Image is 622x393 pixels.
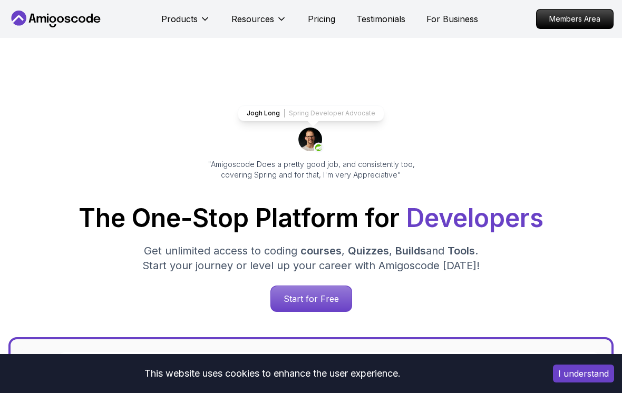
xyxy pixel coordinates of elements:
a: Testimonials [356,13,405,25]
a: Pricing [308,13,335,25]
p: Get unlimited access to coding , , and . Start your journey or level up your career with Amigosco... [134,243,488,273]
button: Resources [231,13,287,34]
span: Tools [448,244,475,257]
p: Members Area [537,9,613,28]
span: Quizzes [348,244,389,257]
span: Developers [406,202,543,233]
button: Products [161,13,210,34]
a: Start for Free [270,286,352,312]
p: Jogh Long [247,109,280,117]
img: josh long [298,127,324,153]
a: For Business [426,13,478,25]
div: This website uses cookies to enhance the user experience. [8,362,537,385]
span: courses [300,244,342,257]
button: Accept cookies [553,365,614,382]
p: Resources [231,13,274,25]
h1: The One-Stop Platform for [8,205,614,231]
p: "Amigoscode Does a pretty good job, and consistently too, covering Spring and for that, I'm very ... [193,159,429,180]
a: Members Area [536,9,614,29]
p: Products [161,13,198,25]
p: Spring Developer Advocate [289,109,375,117]
span: Builds [395,244,426,257]
p: Start for Free [271,286,352,311]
